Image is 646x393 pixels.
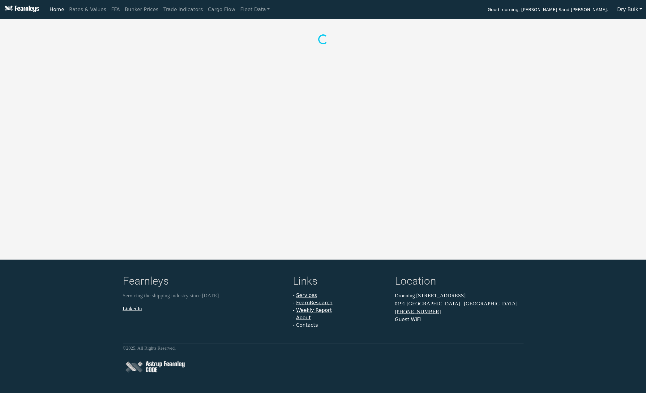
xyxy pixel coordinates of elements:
button: Guest WiFi [395,316,421,323]
a: Cargo Flow [205,3,238,16]
li: - [293,299,387,307]
a: LinkedIn [123,305,142,311]
p: Servicing the shipping industry since [DATE] [123,292,285,300]
span: Good morning, [PERSON_NAME] Sand [PERSON_NAME]. [488,5,608,15]
a: Weekly Report [296,307,332,313]
h4: Location [395,275,524,289]
h4: Links [293,275,387,289]
a: Services [296,292,317,298]
a: Trade Indicators [161,3,205,16]
li: - [293,292,387,299]
a: Fleet Data [238,3,272,16]
button: Dry Bulk [613,4,646,15]
a: FearnResearch [296,300,332,306]
a: Bunker Prices [122,3,161,16]
p: Dronning [STREET_ADDRESS] [395,292,524,300]
li: - [293,314,387,321]
h4: Fearnleys [123,275,285,289]
a: Rates & Values [67,3,109,16]
li: - [293,321,387,329]
a: [PHONE_NUMBER] [395,309,441,315]
img: Fearnleys Logo [3,6,39,13]
a: About [296,315,310,321]
small: © 2025 . All Rights Reserved. [123,346,176,351]
a: FFA [109,3,122,16]
a: Contacts [296,322,318,328]
p: 0191 [GEOGRAPHIC_DATA] | [GEOGRAPHIC_DATA] [395,299,524,308]
li: - [293,307,387,314]
a: Home [47,3,66,16]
